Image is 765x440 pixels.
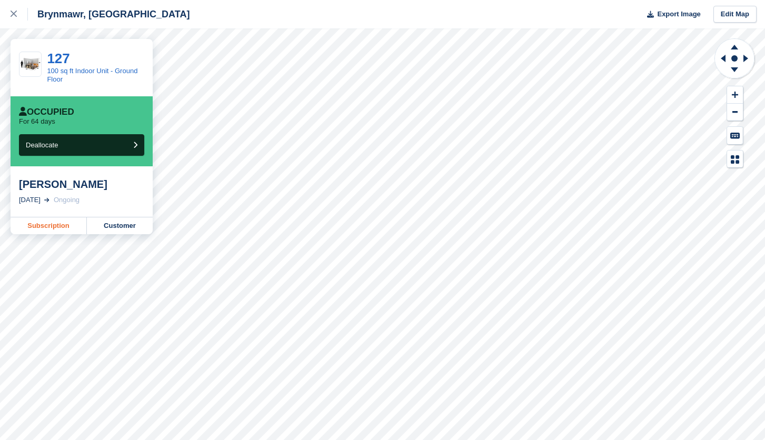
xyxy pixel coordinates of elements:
button: Keyboard Shortcuts [727,127,743,144]
p: For 64 days [19,117,55,126]
div: Brynmawr, [GEOGRAPHIC_DATA] [28,8,190,21]
a: Subscription [11,217,87,234]
div: [DATE] [19,195,41,205]
button: Deallocate [19,134,144,156]
div: Occupied [19,107,74,117]
button: Zoom Out [727,104,743,121]
button: Export Image [641,6,701,23]
div: [PERSON_NAME] [19,178,144,191]
img: arrow-right-light-icn-cde0832a797a2874e46488d9cf13f60e5c3a73dbe684e267c42b8395dfbc2abf.svg [44,198,49,202]
span: Export Image [657,9,700,19]
img: 100.jpg [19,56,41,72]
a: 100 sq ft Indoor Unit - Ground Floor [47,67,137,83]
div: Ongoing [54,195,80,205]
a: Edit Map [713,6,757,23]
button: Map Legend [727,151,743,168]
button: Zoom In [727,86,743,104]
a: Customer [87,217,153,234]
span: Deallocate [26,141,58,149]
a: 127 [47,51,69,66]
